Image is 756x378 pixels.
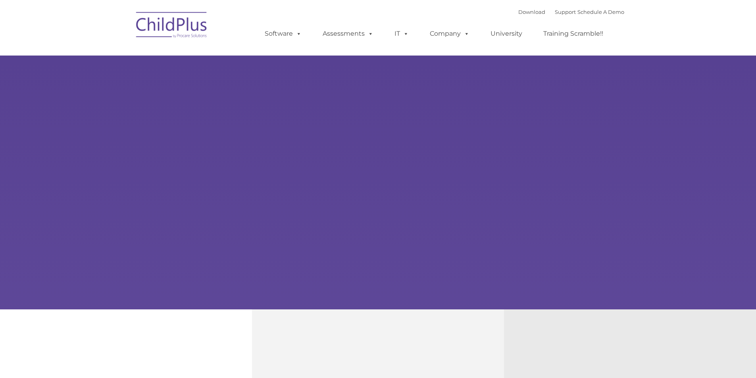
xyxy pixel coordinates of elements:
[132,6,212,46] img: ChildPlus by Procare Solutions
[535,26,611,42] a: Training Scramble!!
[518,9,545,15] a: Download
[518,9,624,15] font: |
[257,26,310,42] a: Software
[577,9,624,15] a: Schedule A Demo
[555,9,576,15] a: Support
[483,26,530,42] a: University
[422,26,477,42] a: Company
[387,26,417,42] a: IT
[315,26,381,42] a: Assessments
